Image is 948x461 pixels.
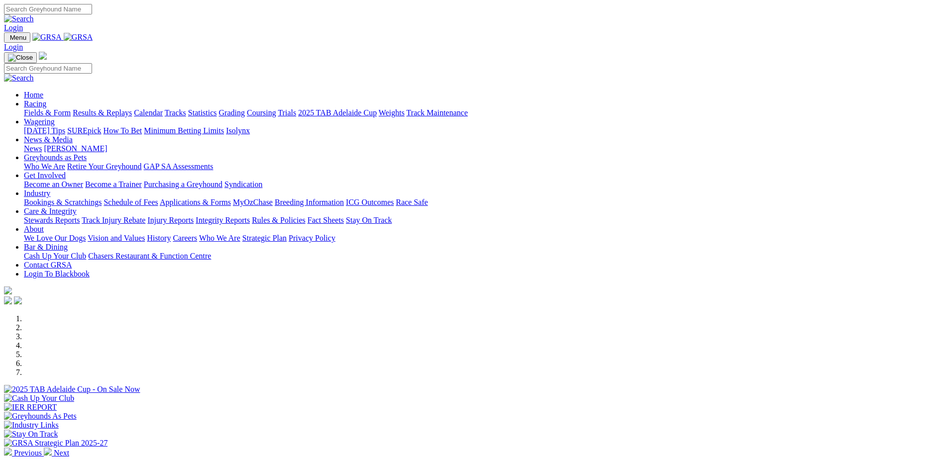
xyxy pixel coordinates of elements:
img: IER REPORT [4,403,57,412]
div: Racing [24,108,944,117]
a: News [24,144,42,153]
img: Stay On Track [4,430,58,439]
a: Who We Are [24,162,65,171]
img: Search [4,74,34,83]
a: Chasers Restaurant & Function Centre [88,252,211,260]
a: Login To Blackbook [24,270,90,278]
a: Track Injury Rebate [82,216,145,224]
img: logo-grsa-white.png [4,286,12,294]
a: MyOzChase [233,198,273,206]
a: Rules & Policies [252,216,306,224]
a: Next [44,449,69,457]
a: Fact Sheets [308,216,344,224]
img: chevron-left-pager-white.svg [4,448,12,456]
div: News & Media [24,144,944,153]
a: Track Maintenance [407,108,468,117]
a: News & Media [24,135,73,144]
a: Contact GRSA [24,261,72,269]
img: Search [4,14,34,23]
a: Minimum Betting Limits [144,126,224,135]
a: Tracks [165,108,186,117]
a: Trials [278,108,296,117]
a: ICG Outcomes [346,198,394,206]
button: Toggle navigation [4,32,30,43]
a: Bar & Dining [24,243,68,251]
a: Care & Integrity [24,207,77,215]
img: Close [8,54,33,62]
a: Home [24,91,43,99]
a: Become an Owner [24,180,83,188]
a: GAP SA Assessments [144,162,213,171]
a: [DATE] Tips [24,126,65,135]
a: Retire Your Greyhound [67,162,142,171]
span: Menu [10,34,26,41]
a: Purchasing a Greyhound [144,180,222,188]
a: Login [4,43,23,51]
div: Greyhounds as Pets [24,162,944,171]
img: Greyhounds As Pets [4,412,77,421]
a: Stay On Track [346,216,392,224]
a: Fields & Form [24,108,71,117]
a: Breeding Information [275,198,344,206]
img: logo-grsa-white.png [39,52,47,60]
img: facebook.svg [4,296,12,304]
a: Applications & Forms [160,198,231,206]
a: Privacy Policy [289,234,335,242]
img: 2025 TAB Adelaide Cup - On Sale Now [4,385,140,394]
a: [PERSON_NAME] [44,144,107,153]
a: History [147,234,171,242]
a: Results & Replays [73,108,132,117]
div: Industry [24,198,944,207]
img: Industry Links [4,421,59,430]
a: Calendar [134,108,163,117]
a: Bookings & Scratchings [24,198,102,206]
a: 2025 TAB Adelaide Cup [298,108,377,117]
a: Previous [4,449,44,457]
a: Injury Reports [147,216,194,224]
a: Stewards Reports [24,216,80,224]
div: Wagering [24,126,944,135]
a: Grading [219,108,245,117]
a: Greyhounds as Pets [24,153,87,162]
a: Who We Are [199,234,240,242]
a: Coursing [247,108,276,117]
img: twitter.svg [14,296,22,304]
a: Become a Trainer [85,180,142,188]
a: Schedule of Fees [104,198,158,206]
img: chevron-right-pager-white.svg [44,448,52,456]
div: About [24,234,944,243]
a: Weights [379,108,405,117]
div: Get Involved [24,180,944,189]
img: GRSA [64,33,93,42]
a: Login [4,23,23,32]
input: Search [4,63,92,74]
span: Previous [14,449,42,457]
a: Get Involved [24,171,66,180]
a: Wagering [24,117,55,126]
img: GRSA Strategic Plan 2025-27 [4,439,107,448]
a: Cash Up Your Club [24,252,86,260]
a: Isolynx [226,126,250,135]
a: Industry [24,189,50,197]
img: GRSA [32,33,62,42]
div: Bar & Dining [24,252,944,261]
a: How To Bet [104,126,142,135]
a: Strategic Plan [242,234,287,242]
a: We Love Our Dogs [24,234,86,242]
a: Careers [173,234,197,242]
a: About [24,225,44,233]
a: SUREpick [67,126,101,135]
a: Vision and Values [88,234,145,242]
button: Toggle navigation [4,52,37,63]
input: Search [4,4,92,14]
img: Cash Up Your Club [4,394,74,403]
div: Care & Integrity [24,216,944,225]
span: Next [54,449,69,457]
a: Integrity Reports [196,216,250,224]
a: Syndication [224,180,262,188]
a: Racing [24,99,46,108]
a: Race Safe [396,198,427,206]
a: Statistics [188,108,217,117]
